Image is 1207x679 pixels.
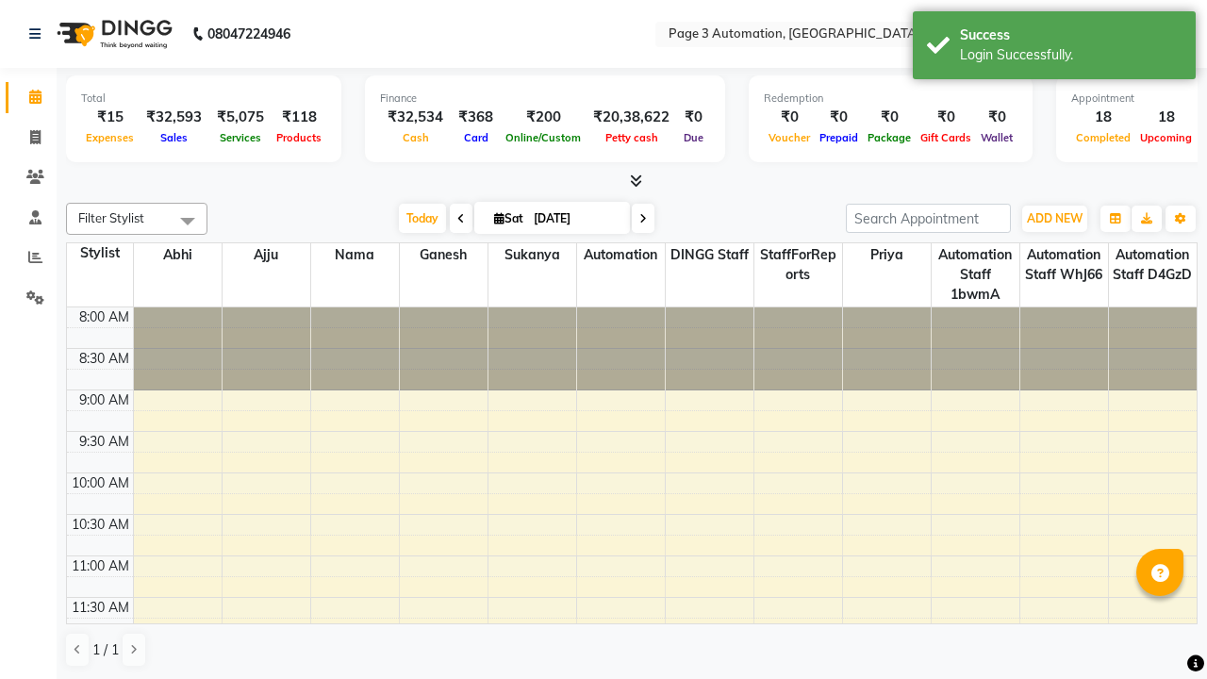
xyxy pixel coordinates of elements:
[976,131,1017,144] span: Wallet
[400,243,488,267] span: Ganesh
[932,243,1019,306] span: Automation Staff 1bwmA
[501,107,586,128] div: ₹200
[677,107,710,128] div: ₹0
[960,45,1182,65] div: Login Successfully.
[81,131,139,144] span: Expenses
[1135,107,1197,128] div: 18
[764,131,815,144] span: Voucher
[68,598,133,618] div: 11:30 AM
[528,205,622,233] input: 2025-10-04
[451,107,501,128] div: ₹368
[68,515,133,535] div: 10:30 AM
[67,243,133,263] div: Stylist
[586,107,677,128] div: ₹20,38,622
[488,243,576,267] span: Sukanya
[68,556,133,576] div: 11:00 AM
[68,473,133,493] div: 10:00 AM
[1022,206,1087,232] button: ADD NEW
[601,131,663,144] span: Petty cash
[209,107,272,128] div: ₹5,075
[75,432,133,452] div: 9:30 AM
[501,131,586,144] span: Online/Custom
[863,131,916,144] span: Package
[75,307,133,327] div: 8:00 AM
[399,204,446,233] span: Today
[489,211,528,225] span: Sat
[272,107,326,128] div: ₹118
[1027,211,1083,225] span: ADD NEW
[815,107,863,128] div: ₹0
[81,107,139,128] div: ₹15
[398,131,434,144] span: Cash
[156,131,192,144] span: Sales
[1135,131,1197,144] span: Upcoming
[960,25,1182,45] div: Success
[380,107,451,128] div: ₹32,534
[215,131,266,144] span: Services
[380,91,710,107] div: Finance
[207,8,290,60] b: 08047224946
[48,8,177,60] img: logo
[577,243,665,267] span: Automation
[764,91,1017,107] div: Redemption
[666,243,753,267] span: DINGG Staff
[223,243,310,267] span: Ajju
[272,131,326,144] span: Products
[754,243,842,287] span: StaffForReports
[75,349,133,369] div: 8:30 AM
[815,131,863,144] span: Prepaid
[92,640,119,660] span: 1 / 1
[1020,243,1108,287] span: Automation Staff WhJ66
[843,243,931,267] span: Priya
[679,131,708,144] span: Due
[916,131,976,144] span: Gift Cards
[75,390,133,410] div: 9:00 AM
[134,243,222,267] span: Abhi
[78,210,144,225] span: Filter Stylist
[139,107,209,128] div: ₹32,593
[459,131,493,144] span: Card
[976,107,1017,128] div: ₹0
[846,204,1011,233] input: Search Appointment
[1071,131,1135,144] span: Completed
[863,107,916,128] div: ₹0
[916,107,976,128] div: ₹0
[1071,107,1135,128] div: 18
[764,107,815,128] div: ₹0
[311,243,399,267] span: Nama
[81,91,326,107] div: Total
[1109,243,1198,287] span: Automation Staff D4GzD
